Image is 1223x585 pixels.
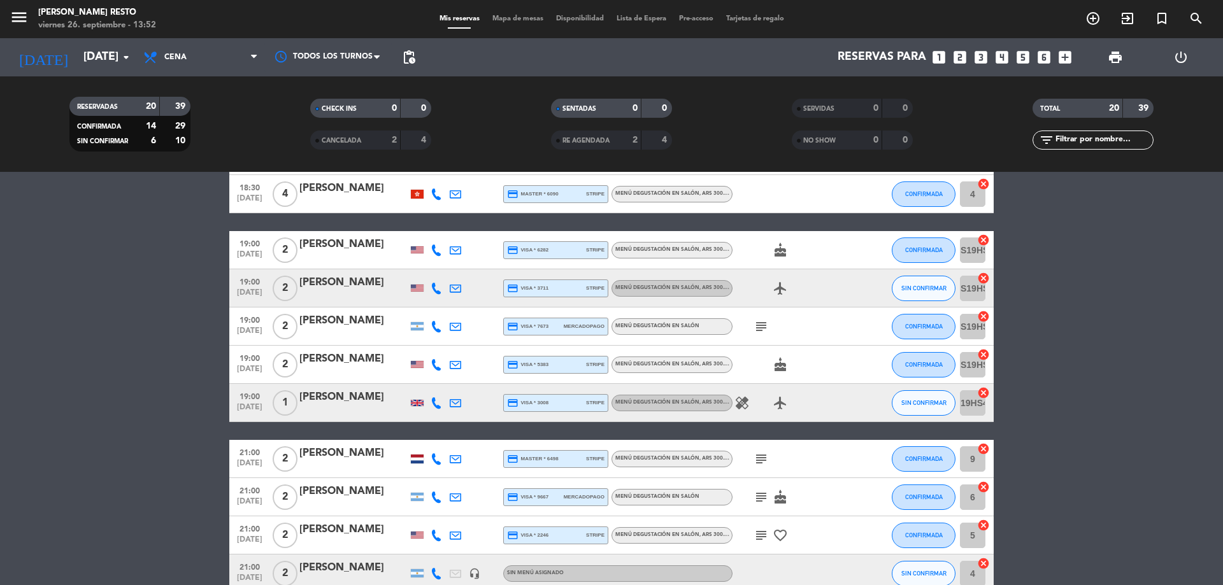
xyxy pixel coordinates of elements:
i: cancel [977,178,990,190]
span: Menú degustación en salón [615,285,734,290]
div: [PERSON_NAME] [299,180,408,197]
i: search [1189,11,1204,26]
span: CONFIRMADA [905,361,943,368]
span: CONFIRMADA [905,493,943,500]
i: looks_one [931,49,947,66]
strong: 39 [1138,104,1151,113]
span: mercadopago [564,322,604,330]
i: subject [754,451,769,467]
span: visa * 3711 [507,283,548,294]
i: cancel [977,272,990,285]
div: [PERSON_NAME] [299,351,408,367]
span: [DATE] [234,403,266,418]
i: cancel [977,481,990,493]
i: looks_two [952,49,968,66]
span: [DATE] [234,194,266,209]
span: Lista de Espera [610,15,673,22]
div: [PERSON_NAME] [299,560,408,576]
span: Mis reservas [433,15,486,22]
span: Menú degustación en salón [615,247,734,252]
i: looks_5 [1015,49,1031,66]
span: CONFIRMADA [905,246,943,253]
i: credit_card [507,188,519,200]
span: pending_actions [401,50,417,65]
strong: 0 [903,104,910,113]
strong: 4 [662,136,669,144]
strong: 2 [392,136,397,144]
div: LOG OUT [1148,38,1213,76]
span: CONFIRMADA [905,190,943,197]
i: cake [773,490,788,505]
span: Menú degustación en salón [615,362,734,367]
i: add_box [1057,49,1073,66]
i: turned_in_not [1154,11,1169,26]
span: , ARS 300.000 [699,247,734,252]
span: , ARS 300.000 [699,532,734,537]
span: Tarjetas de regalo [720,15,790,22]
div: [PERSON_NAME] Resto [38,6,156,19]
span: CONFIRMADA [905,323,943,330]
i: credit_card [507,530,519,541]
strong: 0 [903,136,910,144]
span: SENTADAS [562,106,596,112]
div: [PERSON_NAME] [299,521,408,538]
i: cancel [977,557,990,570]
strong: 0 [873,104,878,113]
strong: 39 [175,102,188,111]
div: viernes 26. septiembre - 13:52 [38,19,156,32]
span: Menú degustación en salón [615,191,734,196]
span: 2 [273,446,297,472]
input: Filtrar por nombre... [1054,133,1153,147]
span: 2 [273,237,297,263]
span: visa * 6282 [507,244,548,256]
span: [DATE] [234,327,266,341]
span: 21:00 [234,444,266,459]
span: 21:00 [234,521,266,535]
div: [PERSON_NAME] [299,445,408,462]
span: 2 [273,314,297,339]
span: 19:00 [234,350,266,365]
span: Menú degustación en salón [615,456,734,461]
i: healing [734,395,750,411]
span: 1 [273,390,297,416]
span: Cena [164,53,187,62]
span: 2 [273,523,297,548]
i: cancel [977,348,990,361]
i: credit_card [507,283,519,294]
span: [DATE] [234,459,266,474]
span: [DATE] [234,497,266,512]
strong: 0 [392,104,397,113]
span: SIN CONFIRMAR [77,138,128,144]
span: master * 6090 [507,188,559,200]
i: airplanemode_active [773,395,788,411]
i: credit_card [507,321,519,332]
i: credit_card [507,397,519,409]
div: [PERSON_NAME] [299,236,408,253]
span: [DATE] [234,288,266,303]
span: stripe [586,398,604,407]
strong: 4 [421,136,429,144]
strong: 0 [421,104,429,113]
span: visa * 2246 [507,530,548,541]
strong: 10 [175,136,188,145]
i: credit_card [507,244,519,256]
span: stripe [586,531,604,539]
i: looks_3 [973,49,989,66]
span: , ARS 300.000 [699,191,734,196]
span: visa * 9667 [507,491,548,503]
span: stripe [586,284,604,292]
span: Sin menú asignado [507,570,564,575]
span: CHECK INS [322,106,357,112]
span: stripe [586,455,604,463]
span: , ARS 300.000 [699,285,734,290]
span: , ARS 300.000 [699,456,734,461]
strong: 6 [151,136,156,145]
span: CONFIRMADA [905,455,943,462]
span: SIN CONFIRMAR [901,399,947,406]
span: CONFIRMADA [77,123,121,130]
span: [DATE] [234,365,266,379]
i: [DATE] [10,43,77,71]
i: favorite_border [773,528,788,543]
span: TOTAL [1040,106,1060,112]
i: arrow_drop_down [118,50,134,65]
